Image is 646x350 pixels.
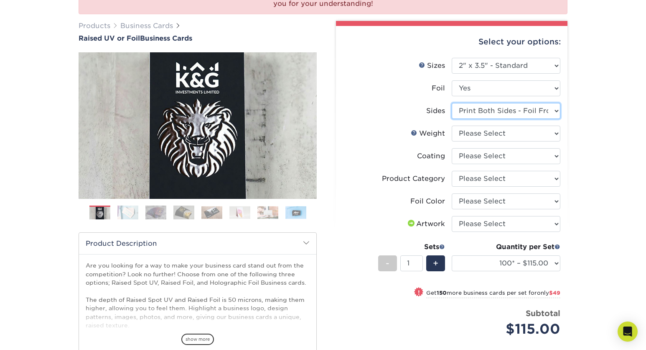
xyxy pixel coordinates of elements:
[437,290,447,296] strong: 150
[257,206,278,219] img: Business Cards 07
[145,205,166,220] img: Business Cards 03
[343,26,561,58] div: Select your options:
[410,196,445,206] div: Foil Color
[79,233,316,254] h2: Product Description
[117,205,138,220] img: Business Cards 02
[537,290,560,296] span: only
[406,219,445,229] div: Artwork
[426,290,560,298] small: Get more business cards per set for
[417,151,445,161] div: Coating
[2,324,71,347] iframe: Google Customer Reviews
[419,61,445,71] div: Sizes
[618,322,638,342] div: Open Intercom Messenger
[79,34,317,42] a: Raised UV or FoilBusiness Cards
[432,83,445,93] div: Foil
[433,257,438,270] span: +
[526,309,560,318] strong: Subtotal
[378,242,445,252] div: Sets
[229,206,250,219] img: Business Cards 06
[426,106,445,116] div: Sides
[120,22,173,30] a: Business Cards
[79,34,140,42] span: Raised UV or Foil
[549,290,560,296] span: $49
[181,334,214,345] span: show more
[411,129,445,139] div: Weight
[79,34,317,42] h1: Business Cards
[452,242,560,252] div: Quantity per Set
[201,206,222,219] img: Business Cards 05
[89,203,110,224] img: Business Cards 01
[386,257,389,270] span: -
[458,319,560,339] div: $115.00
[285,206,306,219] img: Business Cards 08
[79,6,317,245] img: Raised UV or Foil 01
[173,205,194,220] img: Business Cards 04
[79,22,110,30] a: Products
[418,288,420,297] span: !
[382,174,445,184] div: Product Category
